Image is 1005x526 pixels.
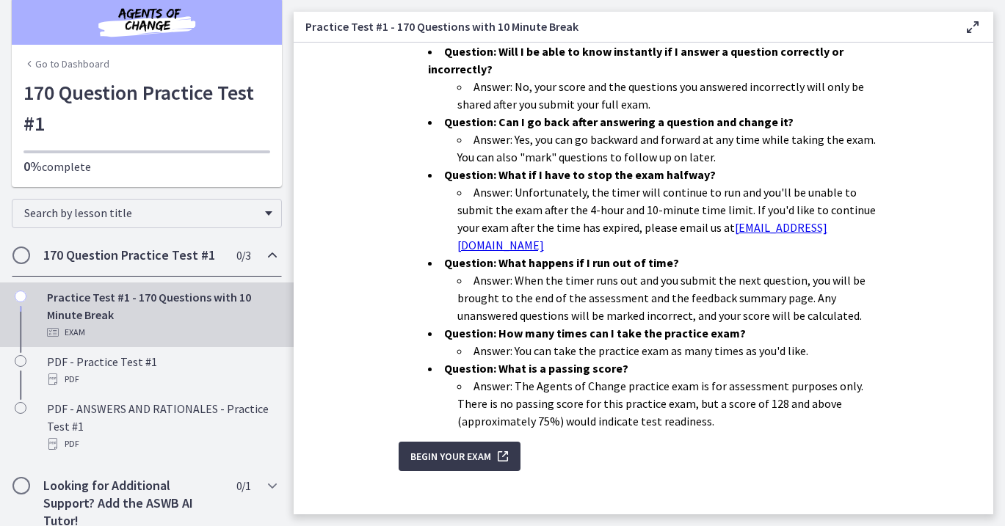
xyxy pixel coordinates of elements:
h1: 170 Question Practice Test #1 [23,77,270,139]
li: Answer: You can take the practice exam as many times as you'd like. [457,342,889,359]
div: Exam [47,324,276,341]
h3: Practice Test #1 - 170 Questions with 10 Minute Break [305,18,940,35]
img: Agents of Change [59,4,235,39]
li: Answer: Yes, you can go backward and forward at any time while taking the exam. You can also "mar... [457,131,889,166]
div: PDF - Practice Test #1 [47,353,276,388]
strong: Question: Can I go back after answering a question and change it? [444,114,794,129]
div: PDF - ANSWERS AND RATIONALES - Practice Test #1 [47,400,276,453]
strong: Question: What if I have to stop the exam halfway? [444,167,716,182]
span: 0% [23,158,42,175]
div: PDF [47,435,276,453]
p: complete [23,158,270,175]
span: 0 / 1 [236,477,250,494]
span: Begin Your Exam [410,448,491,465]
strong: Question: Will I be able to know instantly if I answer a question correctly or incorrectly? [428,44,843,76]
li: Answer: The Agents of Change practice exam is for assessment purposes only. There is no passing s... [457,377,889,430]
a: Go to Dashboard [23,56,109,71]
button: Begin Your Exam [399,442,520,471]
span: Search by lesson title [24,205,258,220]
span: 0 / 3 [236,246,250,264]
div: Search by lesson title [12,199,282,228]
li: Answer: No, your score and the questions you answered incorrectly will only be shared after you s... [457,78,889,113]
div: Practice Test #1 - 170 Questions with 10 Minute Break [47,288,276,341]
strong: Question: What is a passing score? [444,361,628,376]
li: Answer: Unfortunately, the timer will continue to run and you'll be unable to submit the exam aft... [457,183,889,254]
div: PDF [47,370,276,388]
li: Answer: When the timer runs out and you submit the next question, you will be brought to the end ... [457,271,889,324]
strong: Question: What happens if I run out of time? [444,255,679,270]
h2: 170 Question Practice Test #1 [43,246,222,264]
strong: Question: How many times can I take the practice exam? [444,326,746,340]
